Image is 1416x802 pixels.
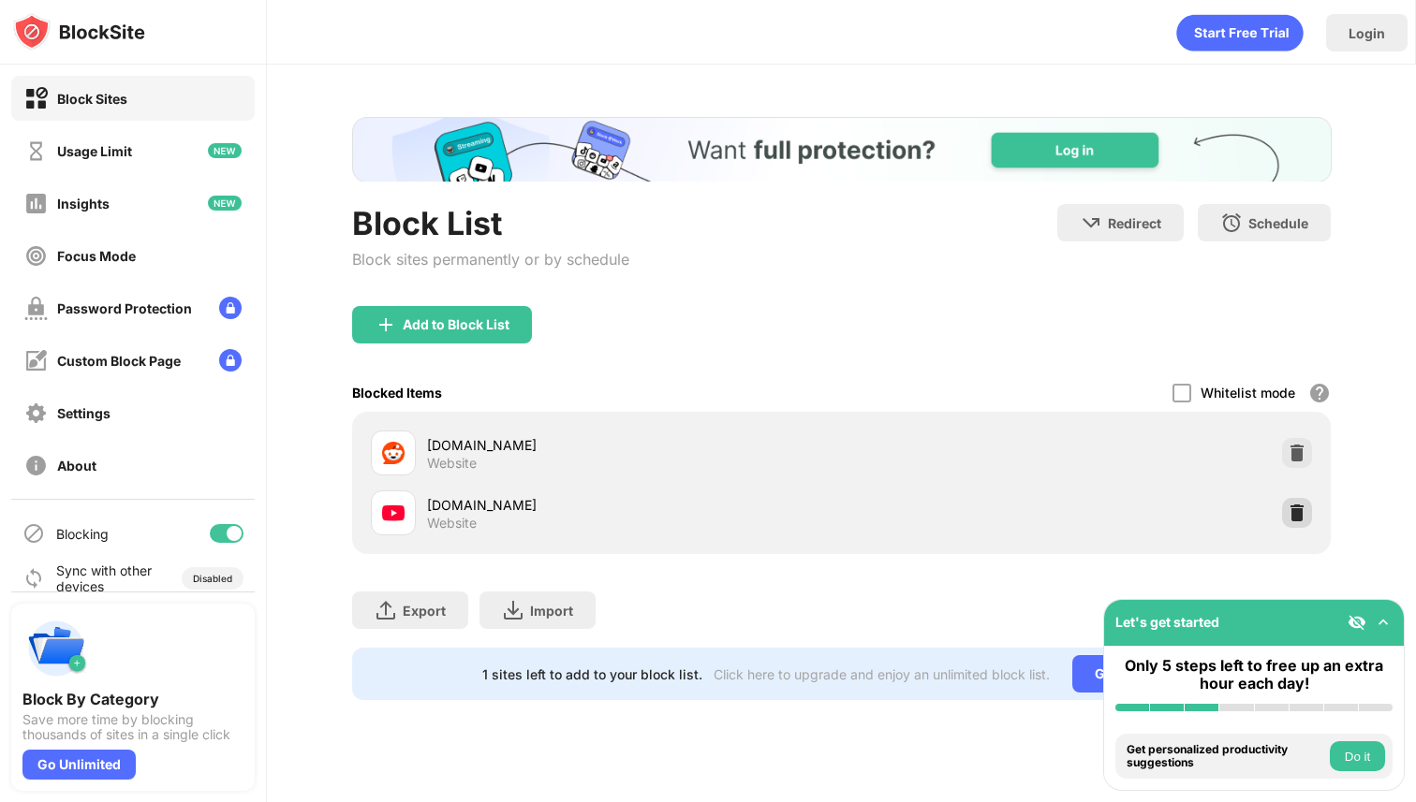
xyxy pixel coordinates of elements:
div: Focus Mode [57,248,136,264]
img: about-off.svg [24,454,48,477]
img: new-icon.svg [208,196,242,211]
div: Block By Category [22,690,243,708]
img: logo-blocksite.svg [13,13,145,51]
div: Block List [352,204,629,242]
div: Whitelist mode [1201,385,1295,401]
img: favicons [382,502,405,524]
div: Blocking [56,526,109,542]
div: 1 sites left to add to your block list. [482,666,702,682]
div: Let's get started [1115,614,1219,630]
div: Add to Block List [403,317,509,332]
div: Click here to upgrade and enjoy an unlimited block list. [714,666,1050,682]
div: Insights [57,196,110,211]
img: password-protection-off.svg [24,297,48,320]
img: new-icon.svg [208,143,242,158]
div: About [57,458,96,474]
img: block-on.svg [24,87,48,110]
div: Only 5 steps left to free up an extra hour each day! [1115,657,1393,693]
div: Block Sites [57,91,127,107]
div: Save more time by blocking thousands of sites in a single click [22,712,243,742]
div: Disabled [193,573,232,584]
img: settings-off.svg [24,401,48,425]
img: push-categories.svg [22,615,90,682]
div: Login [1349,25,1385,41]
div: Go Unlimited [22,750,136,780]
img: focus-off.svg [24,244,48,268]
div: Export [403,603,446,619]
div: Custom Block Page [57,353,181,369]
img: customize-block-page-off.svg [24,349,48,372]
div: Website [427,515,477,532]
div: Redirect [1108,215,1161,231]
div: [DOMAIN_NAME] [427,495,842,515]
img: favicons [382,442,405,464]
img: lock-menu.svg [219,297,242,319]
div: Sync with other devices [56,562,153,594]
img: eye-not-visible.svg [1348,613,1366,632]
img: blocking-icon.svg [22,522,45,545]
img: lock-menu.svg [219,349,242,372]
div: Get personalized productivity suggestions [1127,743,1325,770]
img: omni-setup-toggle.svg [1374,613,1393,632]
img: time-usage-off.svg [24,139,48,163]
div: Go Unlimited [1072,655,1201,693]
img: insights-off.svg [24,192,48,215]
div: Password Protection [57,300,192,316]
div: animation [1176,14,1304,51]
div: Usage Limit [57,143,132,159]
button: Do it [1330,741,1385,771]
div: Blocked Items [352,385,442,401]
div: [DOMAIN_NAME] [427,435,842,455]
div: Settings [57,405,111,421]
div: Schedule [1248,215,1308,231]
img: sync-icon.svg [22,567,45,590]
iframe: Banner [352,117,1332,182]
div: Website [427,455,477,472]
div: Block sites permanently or by schedule [352,250,629,269]
div: Import [530,603,573,619]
